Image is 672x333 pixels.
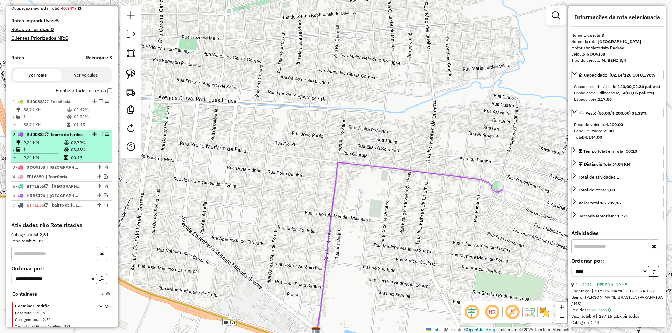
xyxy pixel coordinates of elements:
span: Peso total [15,311,33,316]
span: BUD0883 [27,99,45,104]
td: 1 [23,113,66,120]
button: Ordem crescente [96,274,107,284]
span: BTT1E55 [27,183,44,189]
span: Exibir rótulo [504,304,521,320]
strong: 4.144,00 [584,135,602,140]
strong: 120,00 [618,84,631,89]
h4: Informações da rota selecionada [571,14,664,21]
a: Exportar sessão [124,27,138,43]
button: Ordem decrescente [648,266,659,277]
td: 00:17 [71,154,109,161]
i: % de utilização da cubagem [67,115,72,119]
span: Containers [12,290,91,298]
a: Total de atividades:1 [571,172,664,181]
span: + [560,303,564,311]
em: Finalizar rota [99,132,103,136]
div: Pedidos: [571,307,664,313]
td: 2,24 KM [23,139,64,146]
span: 4,84 KM [614,161,630,167]
div: Peso total: [11,238,112,244]
strong: Motorista Padrão [590,45,624,50]
span: Cubagem total [15,317,41,322]
td: = [13,154,16,161]
span: 75,19 [35,311,45,316]
em: Opções [105,132,109,136]
a: Zoom in [556,302,567,312]
a: Leaflet [426,327,443,332]
i: Observações [608,308,611,312]
td: 02,79% [71,139,109,146]
em: Visualizar rota [104,165,108,169]
div: Jornada Motorista: 11:20 [579,213,628,219]
span: 5 - [13,183,48,189]
div: Tipo do veículo: [571,57,664,64]
span: 1 - [13,99,70,104]
div: Peso Utilizado: [574,128,661,134]
td: 88,71 KM [23,106,66,113]
div: Total de itens: [579,187,615,193]
span: Capacidade: (02,14/120,00) 01,78% [584,72,656,78]
td: 2,24 KM [23,154,64,161]
span: : [33,311,34,316]
strong: 4.200,00 [605,122,623,127]
strong: [GEOGRAPHIC_DATA] [598,39,641,44]
a: Jornada Motorista: 11:20 [571,211,664,220]
span: BUD0883 [27,132,45,137]
a: Peso: (56,00/4.200,00) 01,33% [571,108,664,117]
button: Ver rotas [13,69,62,81]
span: 6 - [13,193,45,198]
div: Veículo: [571,51,664,57]
em: Visualizar rota [104,203,108,207]
td: = [13,121,16,128]
a: OpenStreetMap [467,327,497,332]
span: GOO9I58 [27,165,45,170]
td: / [13,113,16,120]
i: Veículo já utilizado nesta sessão [44,203,48,207]
i: Total de Atividades [16,147,21,152]
i: % de utilização do peso [64,140,69,145]
div: Número da rota: [571,32,664,38]
td: 02,92% [73,113,109,120]
i: Total de Atividades [16,115,21,119]
a: 15193167 [588,307,611,312]
div: Total: [574,134,661,140]
span: Santo antônio, vila nova [47,193,79,199]
span: Inocência [45,174,78,180]
strong: 1 [617,174,619,180]
td: / [13,146,16,153]
span: Peso do veículo: [574,122,623,127]
span: BTT1E55 [27,202,44,208]
span: 2/2 [64,324,70,329]
i: % de utilização do peso [67,108,72,112]
span: − [560,313,564,322]
em: Média calculada utilizando a maior ocupação (%Peso ou %Cubagem) de cada rota da sessão. Rotas cro... [78,6,81,10]
span: bairro de lurdes , centro, Jardim Imperial, Jardim Redentora, Santo antônio, universitário, vila ... [49,202,82,208]
img: Criar rota [126,87,136,97]
div: Nome da rota: [571,38,664,45]
strong: 40,34% [61,6,76,11]
span: Ocultar NR [484,304,500,320]
span: FBL6650 [27,174,44,179]
strong: 3 [602,32,604,38]
strong: R$ 297,16 [601,200,621,205]
span: Tempo total em rota: 00:10 [583,149,637,154]
img: Exibir/Ocultar setores [539,306,550,318]
td: 1 [23,146,64,153]
span: : [41,317,42,322]
strong: 5 [56,17,59,24]
em: Opções [105,99,109,103]
em: Alterar sequência das rotas [97,193,101,197]
span: 2 - [13,132,83,137]
button: Ver veículos [62,69,110,81]
a: Nova sessão e pesquisa [124,8,138,24]
a: Distância Total:4,84 KM [571,159,664,168]
i: Veículo já utilizado nesta sessão [45,132,48,137]
div: Peso: (56,00/4.200,00) 01,33% [571,119,664,143]
em: Alterar sequência das rotas [97,174,101,179]
span: 4 - [13,174,44,179]
a: 1 - 2147 - [PERSON_NAME] [576,282,629,287]
strong: (00,05 pallets) [625,90,654,95]
i: Veículo já utilizado nesta sessão [45,100,48,104]
span: | [444,327,445,332]
h4: Recargas: 3 [86,55,112,61]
